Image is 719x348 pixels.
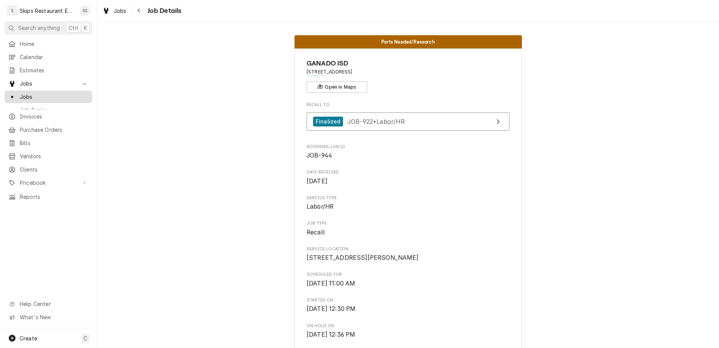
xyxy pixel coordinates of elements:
[307,330,509,339] span: On Hold On
[20,112,88,120] span: Invoices
[5,137,92,149] a: Bills
[307,144,509,160] div: Roopairs Job ID
[307,246,509,252] span: Service Location
[307,272,509,278] span: Scheduled For
[307,102,509,108] span: Recall To
[307,272,509,288] div: Scheduled For
[307,229,325,236] span: Recall
[307,152,332,159] span: JOB-944
[80,5,90,16] div: Shan Skipper's Avatar
[5,37,92,50] a: Home
[307,304,509,314] span: Started On
[5,51,92,63] a: Calendar
[307,228,509,237] span: Job Type
[307,280,355,287] span: [DATE] 11:00 AM
[20,80,77,87] span: Jobs
[307,195,509,211] div: Service Type
[307,331,355,338] span: [DATE] 12:36 PM
[307,220,509,226] span: Job Type
[5,176,92,189] a: Go to Pricebook
[307,297,509,303] span: Started On
[307,169,509,186] div: Date Received
[381,39,434,44] span: Parts Needed/Research
[307,58,509,69] span: Name
[307,202,509,211] span: Service Type
[5,190,92,203] a: Reports
[294,35,522,48] div: Status
[20,152,88,160] span: Vendors
[145,6,182,16] span: Job Details
[99,5,130,17] a: Jobs
[20,193,88,201] span: Reports
[114,7,127,15] span: Jobs
[20,179,77,187] span: Pricebook
[133,5,145,17] button: Navigate back
[20,313,88,321] span: What's New
[307,220,509,237] div: Job Type
[20,126,88,134] span: Purchase Orders
[307,297,509,314] div: Started On
[20,93,88,101] span: Jobs
[20,106,88,114] span: Job Series
[5,77,92,90] a: Go to Jobs
[83,334,87,342] span: C
[18,24,60,32] span: Search anything
[20,139,88,147] span: Bills
[307,112,509,131] a: View Job
[307,178,327,185] span: [DATE]
[307,102,509,134] div: Recall To
[5,163,92,176] a: Clients
[5,123,92,136] a: Purchase Orders
[307,246,509,262] div: Service Location
[313,117,343,127] div: Finalized
[307,58,509,93] div: Client Information
[307,253,509,262] span: Service Location
[307,305,356,312] span: [DATE] 12:30 PM
[5,91,92,103] a: Jobs
[5,21,92,34] button: Search anythingCtrlK
[20,165,88,173] span: Clients
[5,104,92,116] a: Job Series
[307,254,419,261] span: [STREET_ADDRESS][PERSON_NAME]
[20,7,75,15] div: Skips Restaurant Equipment
[5,110,92,123] a: Invoices
[69,24,78,32] span: Ctrl
[307,81,367,93] button: Open in Maps
[5,64,92,76] a: Estimates
[307,323,509,329] span: On Hold On
[307,279,509,288] span: Scheduled For
[5,311,92,323] a: Go to What's New
[80,5,90,16] div: SS
[20,53,88,61] span: Calendar
[347,117,405,125] span: JOB-922 • Labor/HR
[307,151,509,160] span: Roopairs Job ID
[307,177,509,186] span: Date Received
[307,203,334,210] span: Labor/HR
[20,300,88,308] span: Help Center
[5,150,92,162] a: Vendors
[5,298,92,310] a: Go to Help Center
[7,5,17,16] div: S
[307,195,509,201] span: Service Type
[307,169,509,175] span: Date Received
[307,323,509,339] div: On Hold On
[307,69,509,75] span: Address
[20,40,88,48] span: Home
[20,335,37,342] span: Create
[307,144,509,150] span: Roopairs Job ID
[20,66,88,74] span: Estimates
[84,24,87,32] span: K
